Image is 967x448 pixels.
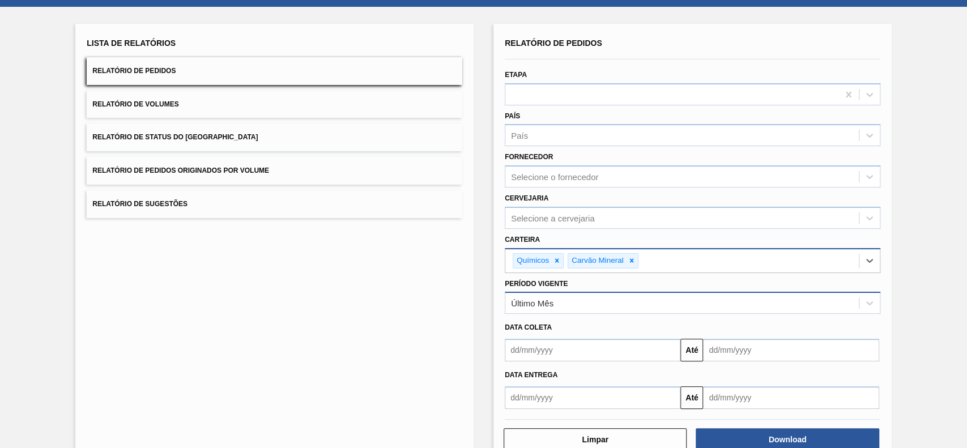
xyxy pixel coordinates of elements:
[87,190,462,218] button: Relatório de Sugestões
[505,280,568,288] label: Período Vigente
[703,339,879,361] input: dd/mm/yyyy
[505,323,552,331] span: Data coleta
[703,386,879,409] input: dd/mm/yyyy
[511,298,553,308] div: Último Mês
[568,254,625,268] div: Carvão Mineral
[505,236,540,244] label: Carteira
[505,39,602,48] span: Relatório de Pedidos
[505,386,680,409] input: dd/mm/yyyy
[513,254,551,268] div: Químicos
[87,39,176,48] span: Lista de Relatórios
[87,157,462,185] button: Relatório de Pedidos Originados por Volume
[505,71,527,79] label: Etapa
[505,194,548,202] label: Cervejaria
[92,167,269,174] span: Relatório de Pedidos Originados por Volume
[511,131,528,140] div: País
[680,339,703,361] button: Até
[505,339,680,361] input: dd/mm/yyyy
[92,100,178,108] span: Relatório de Volumes
[505,371,557,379] span: Data Entrega
[505,153,553,161] label: Fornecedor
[511,172,598,182] div: Selecione o fornecedor
[87,91,462,118] button: Relatório de Volumes
[87,57,462,85] button: Relatório de Pedidos
[680,386,703,409] button: Até
[92,133,258,141] span: Relatório de Status do [GEOGRAPHIC_DATA]
[92,200,188,208] span: Relatório de Sugestões
[505,112,520,120] label: País
[87,123,462,151] button: Relatório de Status do [GEOGRAPHIC_DATA]
[511,213,595,223] div: Selecione a cervejaria
[92,67,176,75] span: Relatório de Pedidos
